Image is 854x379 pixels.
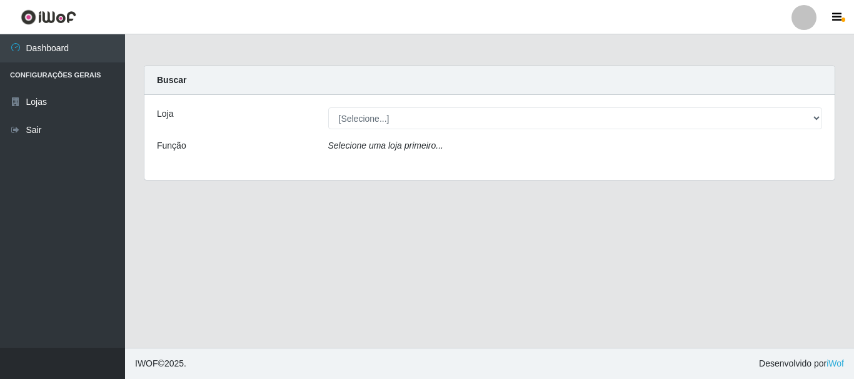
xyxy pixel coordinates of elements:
img: CoreUI Logo [21,9,76,25]
span: © 2025 . [135,357,186,370]
strong: Buscar [157,75,186,85]
span: IWOF [135,358,158,368]
span: Desenvolvido por [759,357,844,370]
a: iWof [826,358,844,368]
label: Função [157,139,186,152]
label: Loja [157,107,173,121]
i: Selecione uma loja primeiro... [328,140,443,150]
